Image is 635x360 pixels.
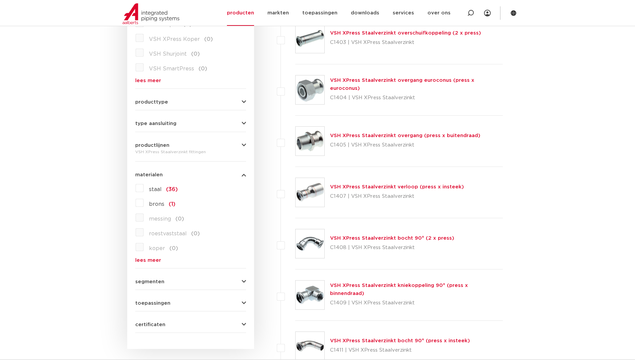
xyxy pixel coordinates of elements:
[330,283,468,296] a: VSH XPress Staalverzinkt kniekoppeling 90° (press x binnendraad)
[330,133,480,138] a: VSH XPress Staalverzinkt overgang (press x buitendraad)
[296,127,324,156] img: Thumbnail for VSH XPress Staalverzinkt overgang (press x buitendraad)
[199,66,207,71] span: (0)
[330,298,503,308] p: C1409 | VSH XPress Staalverzinkt
[135,279,246,284] button: segmenten
[330,191,464,202] p: C1407 | VSH XPress Staalverzinkt
[135,172,246,177] button: materialen
[135,172,163,177] span: materialen
[135,121,246,126] button: type aansluiting
[296,24,324,53] img: Thumbnail for VSH XPress Staalverzinkt overschuifkoppeling (2 x press)
[330,184,464,189] a: VSH XPress Staalverzinkt verloop (press x insteek)
[135,78,246,83] a: lees meer
[330,31,481,36] a: VSH XPress Staalverzinkt overschuifkoppeling (2 x press)
[135,279,164,284] span: segmenten
[135,322,165,327] span: certificaten
[169,246,178,251] span: (0)
[149,246,165,251] span: koper
[330,345,470,356] p: C1411 | VSH XPress Staalverzinkt
[296,229,324,258] img: Thumbnail for VSH XPress Staalverzinkt bocht 90° (2 x press)
[330,93,503,103] p: C1404 | VSH XPress Staalverzinkt
[135,322,246,327] button: certificaten
[135,148,246,156] div: VSH XPress Staalverzinkt fittingen
[330,37,481,48] p: C1403 | VSH XPress Staalverzinkt
[330,140,480,151] p: C1405 | VSH XPress Staalverzinkt
[330,338,470,343] a: VSH XPress Staalverzinkt bocht 90° (press x insteek)
[484,6,491,20] div: my IPS
[135,143,169,148] span: productlijnen
[149,187,162,192] span: staal
[149,66,194,71] span: VSH SmartPress
[191,51,200,57] span: (0)
[135,258,246,263] a: lees meer
[135,100,168,105] span: producttype
[135,301,246,306] button: toepassingen
[149,51,187,57] span: VSH Shurjoint
[191,231,200,236] span: (0)
[149,231,187,236] span: roestvaststaal
[169,201,175,207] span: (1)
[175,216,184,222] span: (0)
[204,37,213,42] span: (0)
[149,37,200,42] span: VSH XPress Koper
[135,121,176,126] span: type aansluiting
[296,281,324,309] img: Thumbnail for VSH XPress Staalverzinkt kniekoppeling 90° (press x binnendraad)
[149,201,164,207] span: brons
[135,301,170,306] span: toepassingen
[166,187,178,192] span: (36)
[149,216,171,222] span: messing
[330,78,474,91] a: VSH XPress Staalverzinkt overgang euroconus (press x euroconus)
[296,178,324,207] img: Thumbnail for VSH XPress Staalverzinkt verloop (press x insteek)
[296,75,324,104] img: Thumbnail for VSH XPress Staalverzinkt overgang euroconus (press x euroconus)
[135,143,246,148] button: productlijnen
[330,236,454,241] a: VSH XPress Staalverzinkt bocht 90° (2 x press)
[135,100,246,105] button: producttype
[330,242,454,253] p: C1408 | VSH XPress Staalverzinkt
